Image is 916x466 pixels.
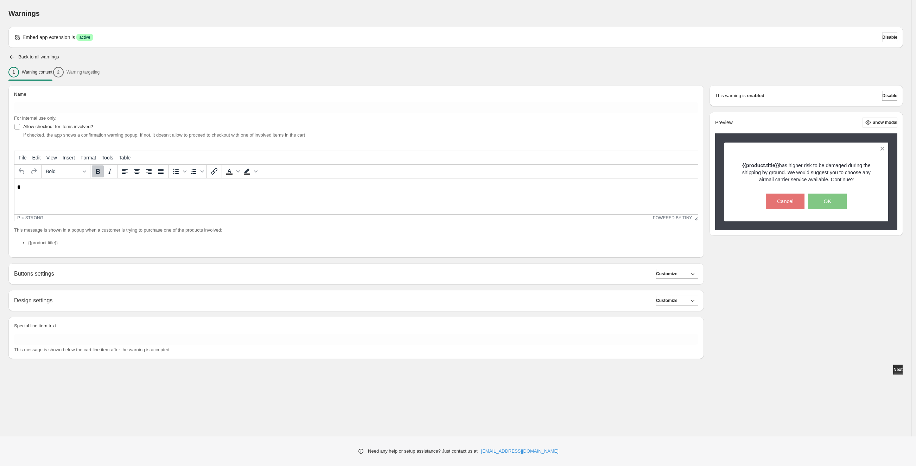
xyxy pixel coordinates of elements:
button: Formats [43,165,89,177]
button: Next [893,365,903,374]
span: active [79,34,90,40]
span: Insert [63,155,75,160]
span: Bold [46,169,80,174]
span: Customize [656,298,678,303]
iframe: Rich Text Area [14,178,698,214]
a: Powered by Tiny [653,215,692,220]
button: Redo [28,165,40,177]
span: View [46,155,57,160]
p: This warning is [715,92,746,99]
div: 1 [8,67,19,77]
span: Customize [656,271,678,277]
button: Insert/edit link [208,165,220,177]
button: Show modal [863,118,897,127]
span: Show modal [872,120,897,125]
button: Align left [119,165,131,177]
div: strong [25,215,43,220]
button: 1Warning content [8,65,52,80]
span: File [19,155,27,160]
button: Customize [656,269,698,279]
span: Tools [102,155,113,160]
button: Justify [155,165,167,177]
span: Disable [882,34,897,40]
div: Background color [241,165,259,177]
button: Customize [656,296,698,306]
p: has higher risk to be damaged during the shipping by ground. We would suggest you to choose any a... [737,162,876,183]
p: Embed app extension is [23,34,75,41]
span: Name [14,92,26,97]
button: Disable [882,91,897,101]
span: This message is shown below the cart line item after the warning is accepted. [14,347,171,352]
button: Disable [882,32,897,42]
span: Warnings [8,10,40,17]
h2: Preview [715,120,733,126]
span: Next [893,367,903,372]
span: Format [81,155,96,160]
button: OK [808,194,847,209]
button: Align center [131,165,143,177]
span: Table [119,155,131,160]
span: Allow checkout for items involved? [23,124,93,129]
div: » [21,215,24,220]
span: Disable [882,93,897,99]
span: If checked, the app shows a confirmation warning popup. If not, it doesn't allow to proceed to ch... [23,132,305,138]
button: Cancel [766,194,804,209]
div: Bullet list [170,165,187,177]
p: This message is shown in a popup when a customer is trying to purchase one of the products involved: [14,227,698,234]
div: p [17,215,20,220]
p: Warning content [22,69,52,75]
span: Special line item text [14,323,56,328]
strong: {{product.title}} [742,163,779,168]
div: Text color [223,165,241,177]
h2: Buttons settings [14,270,54,277]
li: {{product.title}} [28,239,698,246]
button: Align right [143,165,155,177]
span: For internal use only. [14,115,56,121]
h2: Back to all warnings [18,54,59,60]
h2: Design settings [14,297,52,304]
div: Numbered list [187,165,205,177]
strong: enabled [747,92,764,99]
div: Resize [692,215,698,221]
button: Undo [16,165,28,177]
a: [EMAIL_ADDRESS][DOMAIN_NAME] [481,448,559,455]
button: Bold [92,165,104,177]
span: Edit [32,155,41,160]
button: Italic [104,165,116,177]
